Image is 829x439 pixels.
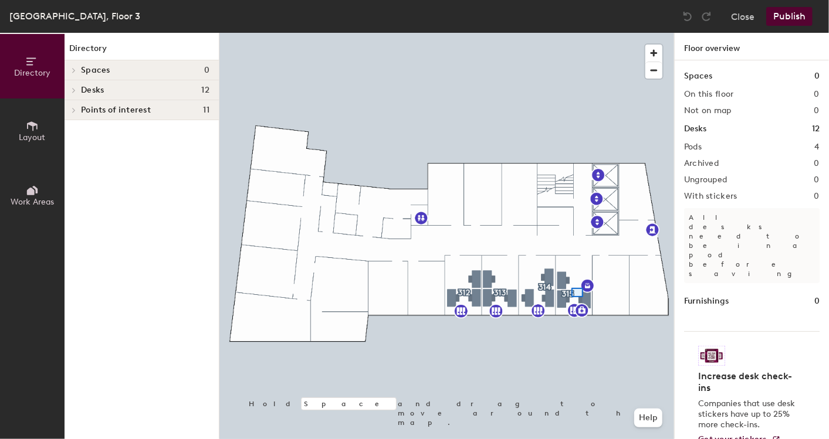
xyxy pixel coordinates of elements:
[814,175,820,185] h2: 0
[81,66,110,75] span: Spaces
[19,132,46,142] span: Layout
[815,142,820,152] h2: 4
[65,42,219,60] h1: Directory
[812,122,820,135] h1: 12
[814,106,820,115] h2: 0
[201,86,209,95] span: 12
[9,9,140,23] div: [GEOGRAPHIC_DATA], Floor 3
[675,33,829,60] h1: Floor overview
[701,11,712,22] img: Redo
[81,106,151,115] span: Points of interest
[11,197,54,207] span: Work Areas
[684,106,732,115] h2: Not on map
[698,399,798,430] p: Companies that use desk stickers have up to 25% more check-ins.
[684,142,702,152] h2: Pods
[814,295,820,308] h1: 0
[684,122,706,135] h1: Desks
[814,70,820,83] h1: 0
[814,159,820,168] h2: 0
[203,106,209,115] span: 11
[698,370,798,394] h4: Increase desk check-ins
[684,159,719,168] h2: Archived
[204,66,209,75] span: 0
[14,68,50,78] span: Directory
[731,7,754,26] button: Close
[684,70,712,83] h1: Spaces
[684,208,820,283] p: All desks need to be in a pod before saving
[698,346,725,366] img: Sticker logo
[684,295,729,308] h1: Furnishings
[766,7,813,26] button: Publish
[684,192,737,201] h2: With stickers
[634,409,662,427] button: Help
[684,90,734,99] h2: On this floor
[682,11,693,22] img: Undo
[814,192,820,201] h2: 0
[684,175,728,185] h2: Ungrouped
[814,90,820,99] h2: 0
[81,86,104,95] span: Desks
